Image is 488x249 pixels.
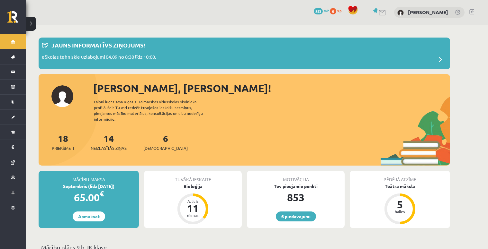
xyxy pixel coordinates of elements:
[144,171,242,183] div: Tuvākā ieskaite
[94,99,214,122] div: Laipni lūgts savā Rīgas 1. Tālmācības vidusskolas skolnieka profilā. Šeit Tu vari redzēt tuvojošo...
[247,171,345,183] div: Motivācija
[350,171,450,183] div: Pēdējā atzīme
[91,145,127,151] span: Neizlasītās ziņas
[42,41,447,66] a: Jauns informatīvs ziņojums! eSkolas tehniskie uzlabojumi 04.09 no 8:30 līdz 10:00.
[350,183,450,225] a: Teātra māksla 5 balles
[276,211,316,221] a: 6 piedāvājumi
[144,183,242,190] div: Bioloģija
[337,8,341,13] span: xp
[314,8,323,14] span: 853
[7,11,26,27] a: Rīgas 1. Tālmācības vidusskola
[390,210,410,213] div: balles
[330,8,336,14] span: 0
[52,145,74,151] span: Priekšmeti
[52,133,74,151] a: 18Priekšmeti
[73,211,105,221] a: Apmaksāt
[408,9,448,15] a: [PERSON_NAME]
[314,8,329,13] a: 853 mP
[350,183,450,190] div: Teātra māksla
[397,10,404,16] img: Daniela Estere Smoroģina
[247,183,345,190] div: Tev pieejamie punkti
[143,145,188,151] span: [DEMOGRAPHIC_DATA]
[93,81,450,96] div: [PERSON_NAME], [PERSON_NAME]!
[330,8,345,13] a: 0 xp
[42,53,156,62] p: eSkolas tehniskie uzlabojumi 04.09 no 8:30 līdz 10:00.
[100,189,104,198] span: €
[183,203,203,213] div: 11
[324,8,329,13] span: mP
[143,133,188,151] a: 6[DEMOGRAPHIC_DATA]
[39,183,139,190] div: Septembris (līdz [DATE])
[247,190,345,205] div: 853
[39,190,139,205] div: 65.00
[144,183,242,225] a: Bioloģija Atlicis 11 dienas
[51,41,145,49] p: Jauns informatīvs ziņojums!
[91,133,127,151] a: 14Neizlasītās ziņas
[183,199,203,203] div: Atlicis
[39,171,139,183] div: Mācību maksa
[183,213,203,217] div: dienas
[390,199,410,210] div: 5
